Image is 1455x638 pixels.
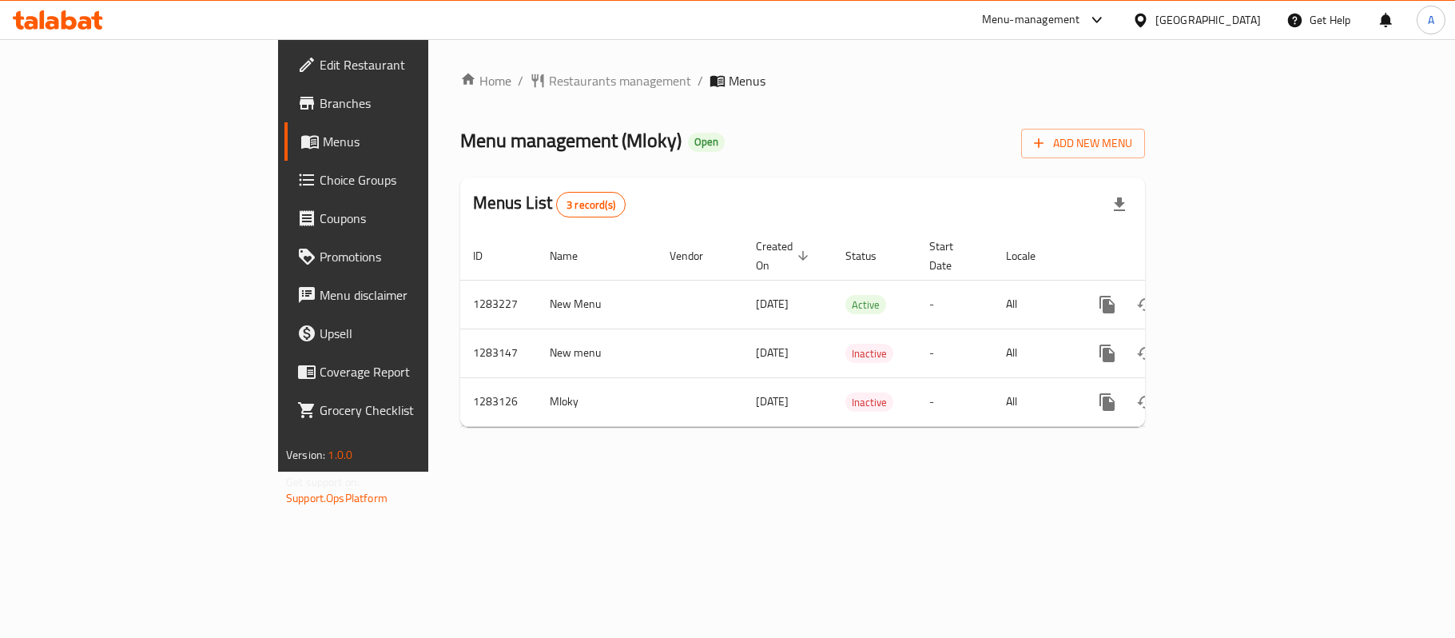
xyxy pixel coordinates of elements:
[286,488,388,508] a: Support.OpsPlatform
[460,71,1145,90] nav: breadcrumb
[530,71,691,90] a: Restaurants management
[286,445,325,465] span: Version:
[320,94,508,113] span: Branches
[284,199,521,237] a: Coupons
[549,71,691,90] span: Restaurants management
[284,353,521,391] a: Coverage Report
[320,362,508,381] span: Coverage Report
[320,247,508,266] span: Promotions
[1100,185,1139,224] div: Export file
[845,246,897,265] span: Status
[320,55,508,74] span: Edit Restaurant
[537,329,657,377] td: New menu
[993,329,1075,377] td: All
[1021,129,1145,158] button: Add New Menu
[929,237,974,275] span: Start Date
[473,191,626,217] h2: Menus List
[1155,11,1261,29] div: [GEOGRAPHIC_DATA]
[320,170,508,189] span: Choice Groups
[286,472,360,492] span: Get support on:
[1428,11,1434,29] span: A
[1088,334,1127,373] button: more
[557,197,625,213] span: 3 record(s)
[284,391,521,429] a: Grocery Checklist
[1006,246,1056,265] span: Locale
[284,84,521,122] a: Branches
[1034,134,1132,154] span: Add New Menu
[328,445,352,465] span: 1.0.0
[320,285,508,305] span: Menu disclaimer
[845,393,893,412] div: Inactive
[284,122,521,161] a: Menus
[1127,383,1165,421] button: Change Status
[1075,232,1254,281] th: Actions
[1127,334,1165,373] button: Change Status
[845,295,886,314] div: Active
[1127,285,1165,324] button: Change Status
[320,324,508,343] span: Upsell
[320,209,508,228] span: Coupons
[537,280,657,329] td: New Menu
[756,391,789,412] span: [DATE]
[1088,383,1127,421] button: more
[1088,285,1127,324] button: more
[320,401,508,420] span: Grocery Checklist
[550,246,598,265] span: Name
[284,276,521,314] a: Menu disclaimer
[756,342,789,363] span: [DATE]
[698,71,703,90] li: /
[688,135,725,149] span: Open
[993,280,1075,329] td: All
[916,280,993,329] td: -
[460,232,1254,427] table: enhanced table
[845,393,893,412] span: Inactive
[756,237,813,275] span: Created On
[845,345,893,363] span: Inactive
[284,161,521,199] a: Choice Groups
[556,192,626,217] div: Total records count
[993,377,1075,426] td: All
[916,377,993,426] td: -
[845,296,886,314] span: Active
[473,246,503,265] span: ID
[729,71,765,90] span: Menus
[460,122,682,158] span: Menu management ( Mloky )
[284,237,521,276] a: Promotions
[916,329,993,377] td: -
[982,10,1080,30] div: Menu-management
[284,314,521,353] a: Upsell
[284,46,521,84] a: Edit Restaurant
[323,132,508,151] span: Menus
[670,246,724,265] span: Vendor
[756,293,789,314] span: [DATE]
[688,133,725,152] div: Open
[537,377,657,426] td: Mloky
